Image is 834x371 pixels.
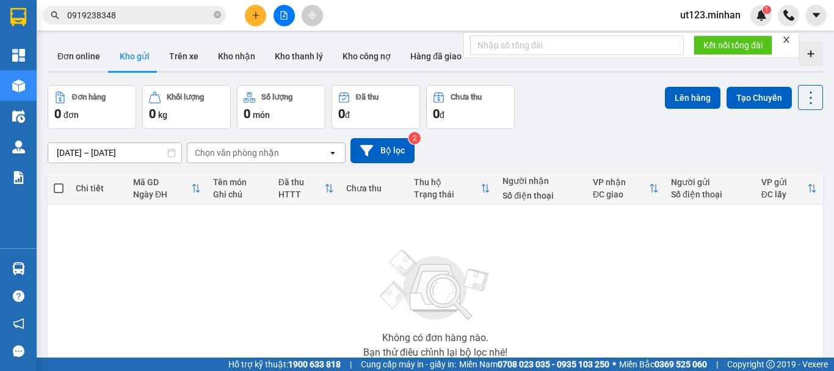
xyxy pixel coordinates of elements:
[665,87,720,109] button: Lên hàng
[345,110,350,120] span: đ
[350,138,415,163] button: Bộ lọc
[110,42,159,71] button: Kho gửi
[382,333,488,343] div: Không có đơn hàng nào.
[414,177,480,187] div: Thu hộ
[408,172,496,205] th: Toggle SortBy
[12,262,25,275] img: warehouse-icon
[470,35,684,55] input: Nhập số tổng đài
[278,189,324,199] div: HTTT
[48,42,110,71] button: Đơn online
[214,10,221,21] span: close-circle
[302,5,323,26] button: aim
[213,177,266,187] div: Tên món
[265,42,333,71] button: Kho thanh lý
[237,85,325,129] button: Số lượng0món
[727,87,792,109] button: Tạo Chuyến
[12,79,25,92] img: warehouse-icon
[761,177,807,187] div: VP gửi
[332,85,420,129] button: Đã thu0đ
[716,358,718,371] span: |
[764,6,769,14] span: 1
[48,85,136,129] button: Đơn hàng0đơn
[67,9,211,22] input: Tìm tên, số ĐT hoặc mã đơn
[12,141,25,153] img: warehouse-icon
[127,172,207,205] th: Toggle SortBy
[333,42,401,71] button: Kho công nợ
[10,8,26,26] img: logo-vxr
[244,106,250,121] span: 0
[782,35,791,44] span: close
[799,42,823,66] div: Tạo kho hàng mới
[694,35,772,55] button: Kết nối tổng đài
[356,93,379,101] div: Đã thu
[502,176,581,186] div: Người nhận
[459,358,609,371] span: Miền Nam
[158,110,167,120] span: kg
[756,10,767,21] img: icon-new-feature
[51,11,59,20] span: search
[619,358,707,371] span: Miền Bắc
[338,106,345,121] span: 0
[350,358,352,371] span: |
[451,93,482,101] div: Chưa thu
[408,132,421,144] sup: 2
[655,359,707,369] strong: 0369 525 060
[213,189,266,199] div: Ghi chú
[328,148,338,158] svg: open
[245,5,266,26] button: plus
[401,42,471,71] button: Hàng đã giao
[252,11,260,20] span: plus
[13,345,24,357] span: message
[142,85,231,129] button: Khối lượng0kg
[48,143,181,163] input: Select a date range.
[288,359,341,369] strong: 1900 633 818
[12,110,25,123] img: warehouse-icon
[766,360,775,369] span: copyright
[670,7,750,23] span: ut123.minhan
[280,11,288,20] span: file-add
[272,172,340,205] th: Toggle SortBy
[76,183,121,193] div: Chi tiết
[593,177,649,187] div: VP nhận
[195,147,279,159] div: Chọn văn phòng nhận
[12,171,25,184] img: solution-icon
[783,10,794,21] img: phone-icon
[761,189,807,199] div: ĐC lấy
[167,93,204,101] div: Khối lượng
[228,358,341,371] span: Hỗ trợ kỹ thuật:
[13,318,24,329] span: notification
[440,110,444,120] span: đ
[208,42,265,71] button: Kho nhận
[63,110,79,120] span: đơn
[308,11,316,20] span: aim
[363,348,507,358] div: Bạn thử điều chỉnh lại bộ lọc nhé!
[374,243,496,328] img: svg+xml;base64,PHN2ZyBjbGFzcz0ibGlzdC1wbHVnX19zdmciIHhtbG5zPSJodHRwOi8vd3d3LnczLm9yZy8yMDAwL3N2Zy...
[133,189,191,199] div: Ngày ĐH
[426,85,515,129] button: Chưa thu0đ
[214,11,221,18] span: close-circle
[13,290,24,302] span: question-circle
[811,10,822,21] span: caret-down
[671,189,749,199] div: Số điện thoại
[763,6,771,14] sup: 1
[54,106,61,121] span: 0
[278,177,324,187] div: Đã thu
[502,191,581,200] div: Số điện thoại
[433,106,440,121] span: 0
[133,177,191,187] div: Mã GD
[755,172,823,205] th: Toggle SortBy
[414,189,480,199] div: Trạng thái
[72,93,106,101] div: Đơn hàng
[703,39,763,52] span: Kết nối tổng đài
[805,5,827,26] button: caret-down
[12,49,25,62] img: dashboard-icon
[593,189,649,199] div: ĐC giao
[587,172,665,205] th: Toggle SortBy
[159,42,208,71] button: Trên xe
[361,358,456,371] span: Cung cấp máy in - giấy in:
[612,362,616,367] span: ⚪️
[346,183,402,193] div: Chưa thu
[253,110,270,120] span: món
[498,359,609,369] strong: 0708 023 035 - 0935 103 250
[274,5,295,26] button: file-add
